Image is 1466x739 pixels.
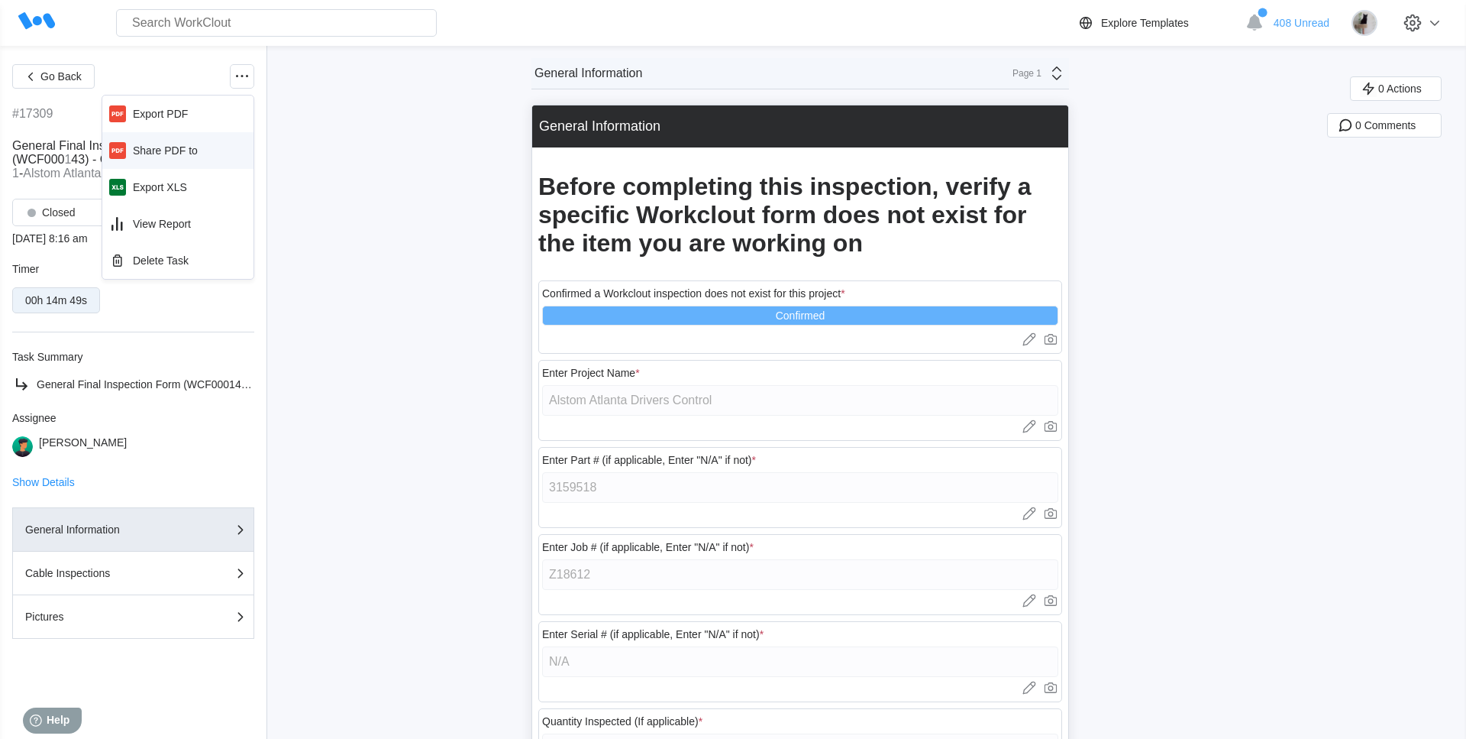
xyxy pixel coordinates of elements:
div: General Information [534,66,642,80]
mark: Alstom Atlanta Drivers Control [23,167,186,180]
button: General Information [12,507,254,552]
div: Enter Job # (if applicable, Enter "N/A" if not) [542,541,754,553]
div: Export PDF [133,108,188,120]
span: 408 Unread [1274,17,1329,29]
input: Type here... [542,559,1058,590]
button: Show Details [12,477,75,488]
div: Cable Inspections [25,568,178,579]
div: Explore Templates [1101,17,1189,29]
span: 0 Comments [1355,120,1416,131]
mark: 1 [12,167,19,180]
span: 0 Actions [1378,83,1422,94]
a: General Final Inspection Form (WCF000143) - Cable Inspection - @ Enter Job # (if applicable, Ente... [12,375,254,394]
div: [PERSON_NAME] [39,436,127,457]
div: Timer [12,263,254,275]
a: Explore Templates [1077,14,1238,32]
div: View Report [133,218,191,230]
span: General Final Inspection Form (WCF000143) - Cable Inspection - @ Enter Job # (if applicable, Ente... [37,378,757,391]
span: General Final Inspection Form (WCF000 [12,139,176,166]
div: Delete Task [133,254,189,267]
img: user.png [12,436,33,457]
h1: Before completing this inspection, verify a specific Workclout form does not exist for the item y... [538,173,1062,258]
input: Type here... [542,385,1058,416]
div: Enter Serial # (if applicable, Enter "N/A" if not) [542,628,764,640]
div: Enter Part # (if applicable, Enter "N/A" if not) [542,454,756,466]
div: Pictures [25,611,178,622]
div: Enter Project Name [542,367,640,379]
div: Closed [21,202,76,223]
div: General Information [25,524,178,535]
button: 0 Actions [1350,76,1442,101]
div: Export XLS [133,181,187,193]
div: Assignee [12,412,254,424]
span: - [19,167,23,180]
button: Cable Inspections [12,552,254,595]
div: [DATE] 8:16 am [12,232,254,245]
span: 43) - Cable Inspection - [71,153,198,166]
div: Confirmed [776,310,825,322]
div: Task Summary [12,351,254,363]
div: Quantity Inspected (If applicable) [542,715,702,728]
div: Share PDF to [133,144,198,157]
input: Type here... [542,472,1058,503]
div: 00h 14m 49s [25,294,87,306]
button: Pictures [12,595,254,639]
span: Go Back [40,71,82,82]
div: Page 1 [1003,68,1041,79]
button: 0 Comments [1327,113,1442,138]
input: Type here... [542,647,1058,677]
div: #17309 [12,107,53,121]
div: Confirmed a Workclout inspection does not exist for this project [542,287,845,300]
mark: 1 [64,153,71,166]
div: General Information [539,118,660,135]
img: stormageddon_tree.jpg [1351,10,1377,36]
button: Go Back [12,64,95,89]
input: Search WorkClout [116,9,437,37]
